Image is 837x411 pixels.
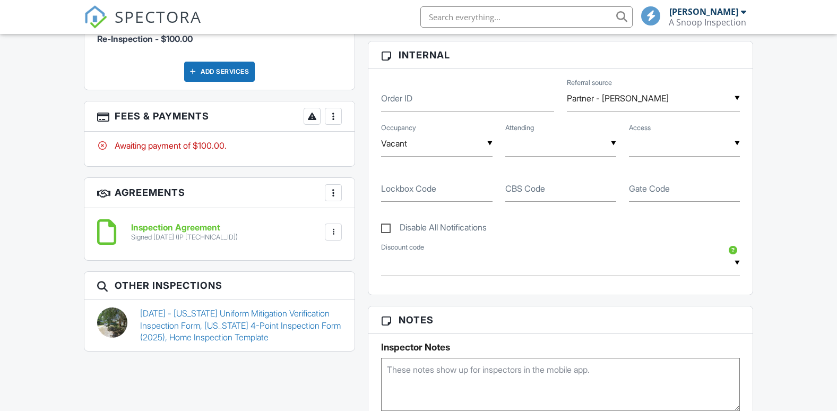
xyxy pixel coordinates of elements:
h6: Inspection Agreement [131,223,238,233]
label: Gate Code [629,183,670,194]
h3: Fees & Payments [84,101,355,132]
input: Search everything... [420,6,633,28]
h3: Other Inspections [84,272,355,299]
span: Re-Inspection - $100.00 [97,33,193,44]
label: Access [629,123,651,133]
a: Inspection Agreement Signed [DATE] (IP [TECHNICAL_ID]) [131,223,238,242]
a: [DATE] - [US_STATE] Uniform Mitigation Verification Inspection Form, [US_STATE] 4-Point Inspectio... [140,307,342,343]
label: Disable All Notifications [381,222,487,236]
label: CBS Code [505,183,545,194]
label: Lockbox Code [381,183,436,194]
img: The Best Home Inspection Software - Spectora [84,5,107,29]
div: A Snoop Inspection [669,17,746,28]
label: Order ID [381,92,412,104]
h3: Internal [368,41,753,69]
h3: Notes [368,306,753,334]
div: Awaiting payment of $100.00. [97,140,342,151]
div: Add Services [184,62,255,82]
input: Lockbox Code [381,176,492,202]
div: Signed [DATE] (IP [TECHNICAL_ID]) [131,233,238,242]
label: Referral source [567,78,612,88]
input: Gate Code [629,176,740,202]
span: SPECTORA [115,5,202,28]
h3: Agreements [84,178,355,208]
div: [PERSON_NAME] [669,6,738,17]
a: SPECTORA [84,14,202,37]
label: Attending [505,123,534,133]
label: Discount code [381,243,424,252]
input: CBS Code [505,176,616,202]
label: Occupancy [381,123,416,133]
h5: Inspector Notes [381,342,740,353]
